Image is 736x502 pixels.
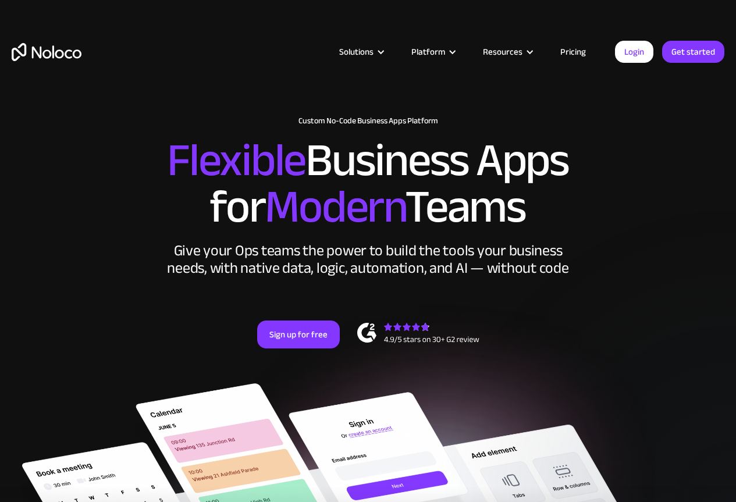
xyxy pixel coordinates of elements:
[397,44,468,59] div: Platform
[615,41,653,63] a: Login
[339,44,374,59] div: Solutions
[12,43,81,61] a: home
[411,44,445,59] div: Platform
[257,321,340,348] a: Sign up for free
[12,116,724,126] h1: Custom No-Code Business Apps Platform
[12,137,724,230] h2: Business Apps for Teams
[165,242,572,277] div: Give your Ops teams the power to build the tools your business needs, with native data, logic, au...
[468,44,546,59] div: Resources
[167,117,305,204] span: Flexible
[265,163,405,250] span: Modern
[483,44,522,59] div: Resources
[546,44,600,59] a: Pricing
[662,41,724,63] a: Get started
[325,44,397,59] div: Solutions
